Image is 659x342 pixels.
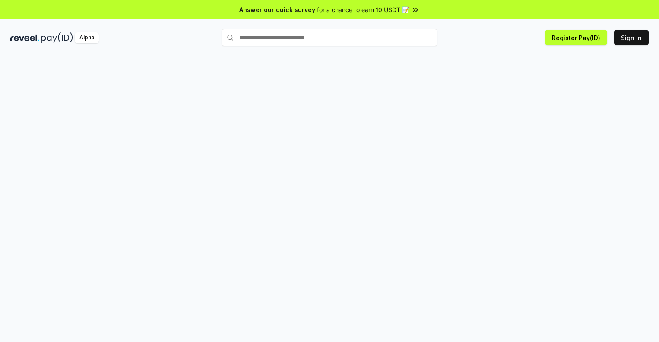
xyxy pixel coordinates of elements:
[41,32,73,43] img: pay_id
[239,5,315,14] span: Answer our quick survey
[545,30,607,45] button: Register Pay(ID)
[614,30,649,45] button: Sign In
[10,32,39,43] img: reveel_dark
[75,32,99,43] div: Alpha
[317,5,409,14] span: for a chance to earn 10 USDT 📝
